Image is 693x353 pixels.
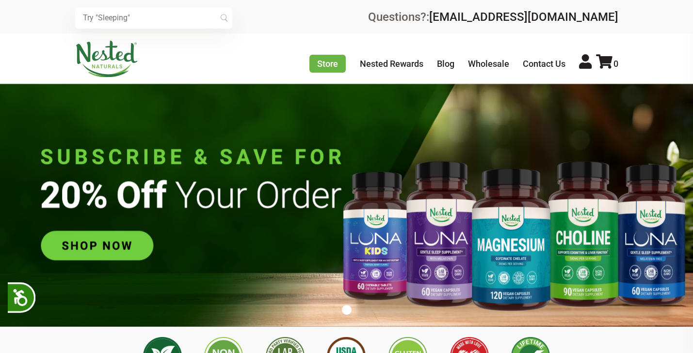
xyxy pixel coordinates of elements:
a: Wholesale [468,59,509,69]
a: Blog [437,59,454,69]
a: 0 [596,59,618,69]
span: 0 [613,59,618,69]
div: Questions?: [368,11,618,23]
input: Try "Sleeping" [75,7,232,29]
a: [EMAIL_ADDRESS][DOMAIN_NAME] [429,10,618,24]
button: 1 of 1 [342,305,352,315]
a: Contact Us [523,59,565,69]
a: Store [309,55,346,73]
a: Nested Rewards [360,59,423,69]
img: Nested Naturals [75,41,138,77]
